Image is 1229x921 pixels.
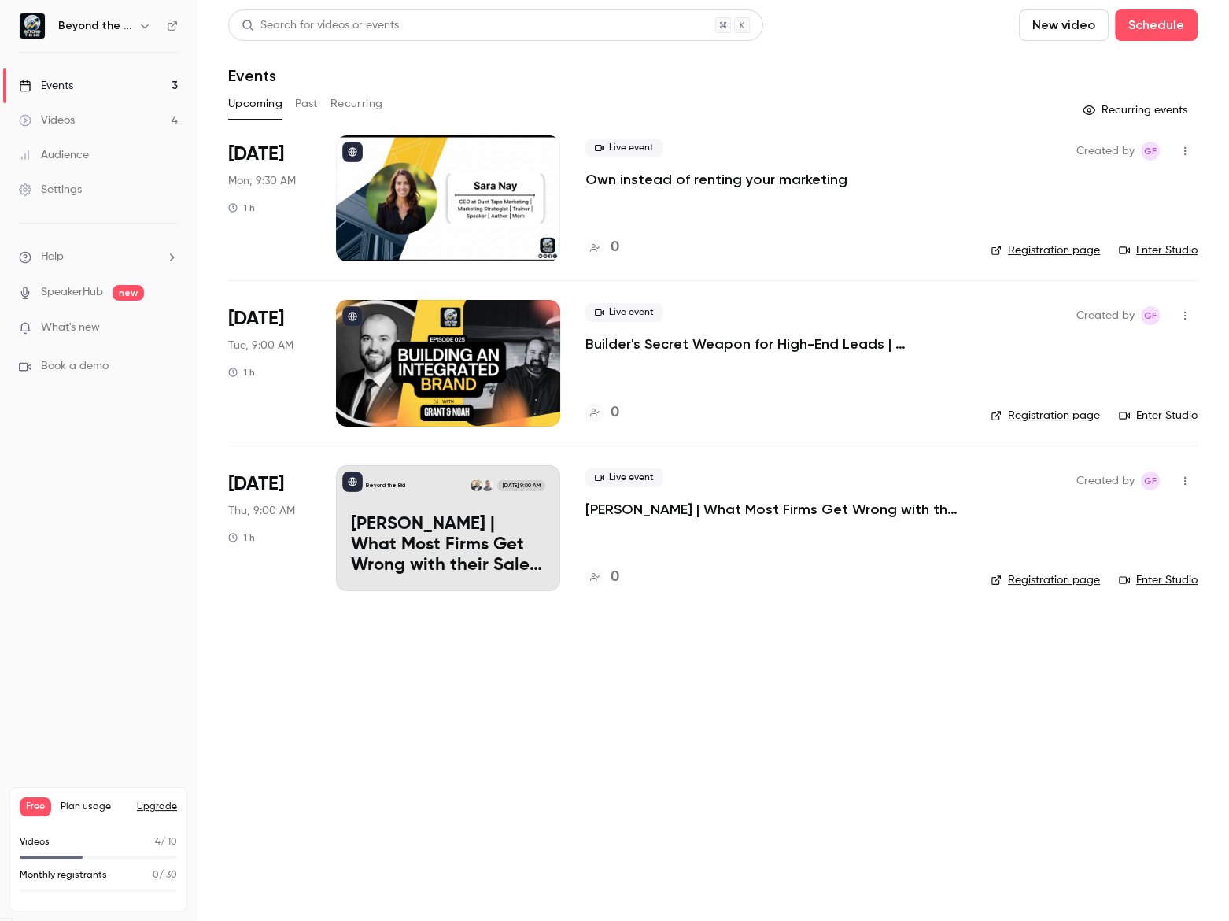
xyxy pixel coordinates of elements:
[471,480,482,491] img: Grant Fuellenbach
[1019,9,1109,41] button: New video
[228,202,255,214] div: 1 h
[1076,472,1135,490] span: Created by
[1076,306,1135,325] span: Created by
[19,78,73,94] div: Events
[1144,142,1157,161] span: GF
[41,284,103,301] a: SpeakerHub
[228,91,282,117] button: Upcoming
[228,66,276,85] h1: Events
[228,531,255,544] div: 1 h
[1141,142,1160,161] span: Grant Fuellenbach
[585,335,965,353] a: Builder's Secret Weapon for High-End Leads | [PERSON_NAME]
[20,797,51,816] span: Free
[228,135,311,261] div: Sep 15 Mon, 9:30 AM (America/Denver)
[1076,142,1135,161] span: Created by
[228,142,284,167] span: [DATE]
[585,402,619,424] a: 0
[19,182,82,198] div: Settings
[19,113,75,128] div: Videos
[19,249,178,265] li: help-dropdown-opener
[58,18,132,34] h6: Beyond the Bid
[20,868,107,882] p: Monthly registrants
[1115,9,1198,41] button: Schedule
[611,402,619,424] h4: 0
[1141,306,1160,325] span: Grant Fuellenbach
[585,468,663,487] span: Live event
[991,572,1100,588] a: Registration page
[482,480,493,491] img: Dan Goodstein
[155,835,177,849] p: / 10
[155,838,161,847] span: 4
[611,567,619,588] h4: 0
[366,482,405,490] p: Beyond the Bid
[611,237,619,258] h4: 0
[1119,408,1198,424] a: Enter Studio
[330,91,383,117] button: Recurring
[585,170,847,189] a: Own instead of renting your marketing
[991,408,1100,424] a: Registration page
[41,249,64,265] span: Help
[336,465,560,591] a: Dan Goodstein | What Most Firms Get Wrong with their Sales & Marketing PlansBeyond the BidDan Goo...
[228,465,311,591] div: Sep 18 Thu, 9:00 AM (America/Denver)
[137,801,177,813] button: Upgrade
[585,500,965,519] a: [PERSON_NAME] | What Most Firms Get Wrong with their Sales & Marketing Plans
[1076,98,1198,123] button: Recurring events
[113,285,144,301] span: new
[228,366,255,379] div: 1 h
[228,338,293,353] span: Tue, 9:00 AM
[1144,306,1157,325] span: GF
[585,567,619,588] a: 0
[1119,242,1198,258] a: Enter Studio
[228,472,284,497] span: [DATE]
[20,13,45,39] img: Beyond the Bid
[19,147,89,163] div: Audience
[61,801,127,813] span: Plan usage
[20,835,50,849] p: Videos
[585,303,663,322] span: Live event
[153,868,177,882] p: / 30
[295,91,318,117] button: Past
[228,306,284,331] span: [DATE]
[1119,572,1198,588] a: Enter Studio
[41,320,100,336] span: What's new
[242,17,399,34] div: Search for videos or events
[585,237,619,258] a: 0
[351,515,545,575] p: [PERSON_NAME] | What Most Firms Get Wrong with their Sales & Marketing Plans
[585,139,663,157] span: Live event
[1144,472,1157,490] span: GF
[991,242,1100,258] a: Registration page
[497,480,544,491] span: [DATE] 9:00 AM
[41,358,109,375] span: Book a demo
[228,503,295,519] span: Thu, 9:00 AM
[228,300,311,426] div: Sep 16 Tue, 9:00 AM (America/Denver)
[153,871,159,880] span: 0
[228,173,296,189] span: Mon, 9:30 AM
[1141,472,1160,490] span: Grant Fuellenbach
